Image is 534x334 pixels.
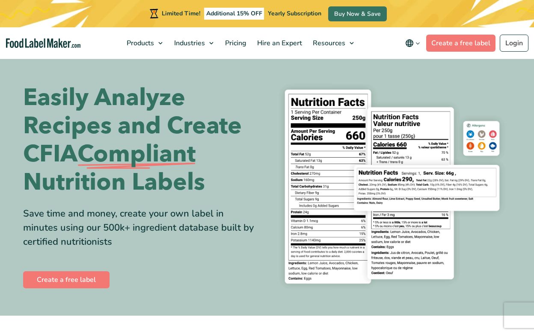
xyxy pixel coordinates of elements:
[169,27,218,59] a: Industries
[220,27,250,59] a: Pricing
[162,9,200,18] span: Limited Time!
[77,140,196,168] span: Compliant
[23,84,261,196] h1: Easily Analyze Recipes and Create CFIA Nutrition Labels
[255,38,303,48] span: Hire an Expert
[222,38,247,48] span: Pricing
[23,207,261,249] div: Save time and money, create your own label in minutes using our 500k+ ingredient database built b...
[122,27,167,59] a: Products
[310,38,346,48] span: Resources
[124,38,155,48] span: Products
[268,9,321,18] span: Yearly Subscription
[426,35,495,52] a: Create a free label
[172,38,206,48] span: Industries
[328,6,387,21] a: Buy Now & Save
[308,27,358,59] a: Resources
[500,35,528,52] a: Login
[204,8,264,20] span: Additional 15% OFF
[23,271,110,288] a: Create a free label
[252,27,306,59] a: Hire an Expert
